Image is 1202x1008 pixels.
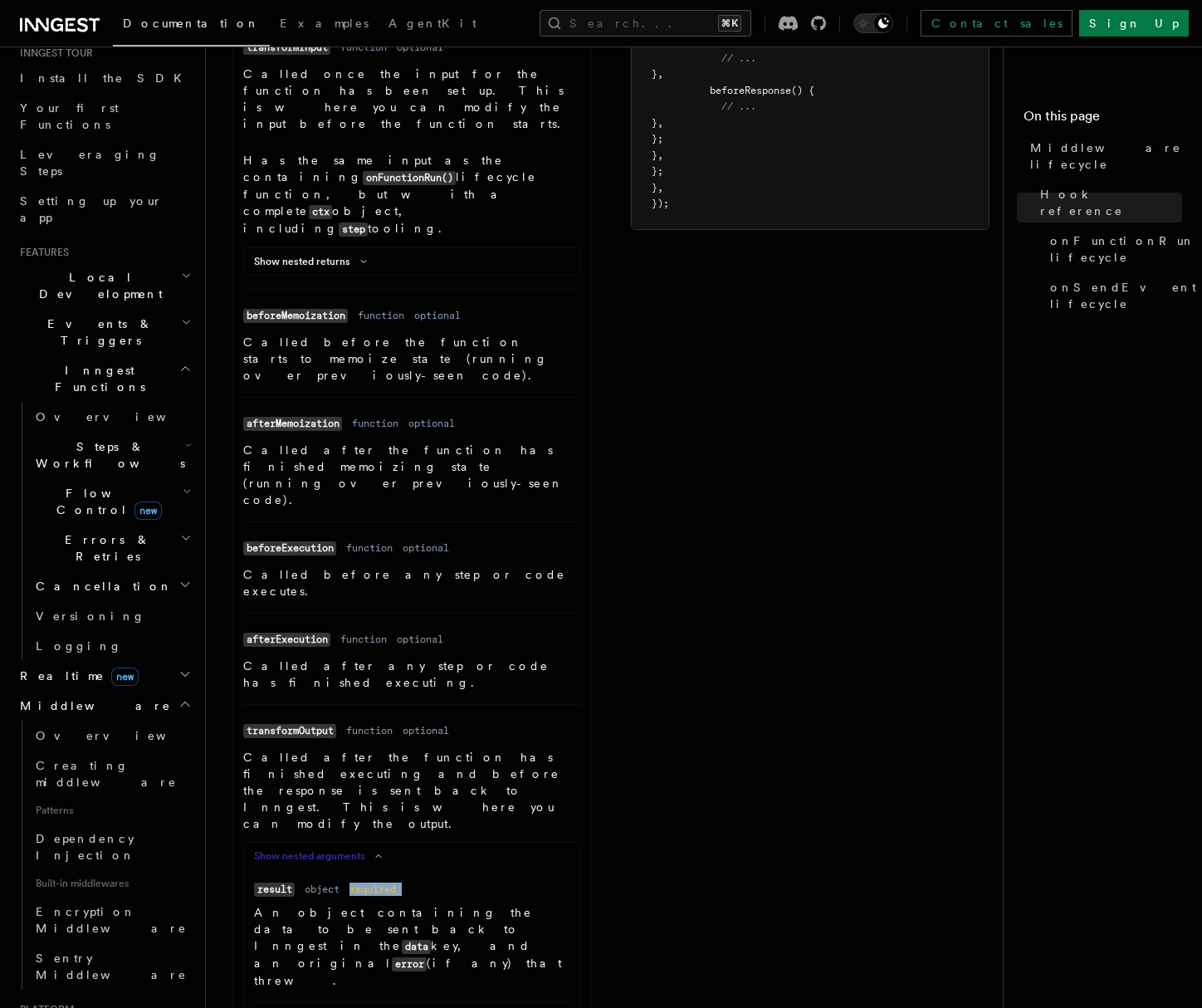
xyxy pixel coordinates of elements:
[13,691,195,721] button: Middleware
[36,905,187,935] span: Encryption Middleware
[346,541,393,555] dd: function
[20,148,160,178] span: Leveraging Steps
[397,633,443,646] dd: optional
[243,658,580,691] p: Called after any step or code has finished executing.
[540,10,751,37] button: Search...⌘K
[652,133,663,144] span: };
[1030,139,1182,173] span: Middleware lifecycle
[36,609,145,623] span: Versioning
[13,63,195,93] a: Install the SDK
[392,957,427,971] code: error
[29,531,180,565] span: Errors & Retries
[123,17,260,30] span: Documentation
[652,165,663,177] span: };
[20,194,163,224] span: Setting up your app
[657,182,663,193] span: ,
[13,355,195,402] button: Inngest Functions
[113,5,270,46] a: Documentation
[657,68,663,80] span: ,
[305,883,340,896] dd: object
[379,5,486,45] a: AgentKit
[652,182,657,193] span: }
[36,952,187,981] span: Sentry Middleware
[13,309,195,355] button: Events & Triggers
[29,870,195,897] span: Built-in middlewares
[414,309,461,322] dd: optional
[652,117,657,129] span: }
[29,438,185,472] span: Steps & Workflows
[20,71,192,85] span: Install the SDK
[791,85,814,96] span: () {
[243,633,330,647] code: afterExecution
[29,578,173,595] span: Cancellation
[13,402,195,661] div: Inngest Functions
[652,149,657,161] span: }
[13,93,195,139] a: Your first Functions
[29,402,195,432] a: Overview
[13,661,195,691] button: Realtimenew
[358,309,404,322] dd: function
[718,15,741,32] kbd: ⌘K
[29,485,183,518] span: Flow Control
[254,255,374,268] button: Show nested returns
[36,729,207,742] span: Overview
[346,724,393,737] dd: function
[13,721,195,990] div: Middleware
[13,269,181,302] span: Local Development
[1050,279,1196,312] span: onSendEvent lifecycle
[29,478,195,525] button: Flow Controlnew
[243,541,336,555] code: beforeExecution
[652,68,657,80] span: }
[243,66,580,132] p: Called once the input for the function has been set up. This is where you can modify the input be...
[1024,106,1182,133] h4: On this page
[657,149,663,161] span: ,
[1043,226,1182,272] a: onFunctionRun lifecycle
[403,724,449,737] dd: optional
[243,566,580,599] p: Called before any step or code executes.
[710,85,791,96] span: beforeResponse
[20,101,119,131] span: Your first Functions
[111,668,139,686] span: new
[309,205,332,219] code: ctx
[29,721,195,751] a: Overview
[408,417,455,430] dd: optional
[134,502,162,520] span: new
[36,832,135,862] span: Dependency Injection
[1079,10,1189,37] a: Sign Up
[13,46,93,60] span: Inngest tour
[243,749,580,832] p: Called after the function has finished executing and before the response is sent back to Inngest....
[652,198,669,209] span: });
[1043,272,1182,319] a: onSendEvent lifecycle
[29,601,195,631] a: Versioning
[280,17,369,30] span: Examples
[388,17,476,30] span: AgentKit
[29,432,195,478] button: Steps & Workflows
[13,139,195,186] a: Leveraging Steps
[29,571,195,601] button: Cancellation
[243,152,580,237] p: Has the same input as the containing lifecycle function, but with a complete object, including to...
[13,246,69,259] span: Features
[1033,179,1182,226] a: Hook reference
[29,824,195,870] a: Dependency Injection
[1024,133,1182,179] a: Middleware lifecycle
[721,100,756,112] span: // ...
[13,697,171,714] span: Middleware
[13,316,181,349] span: Events & Triggers
[243,417,342,431] code: afterMemoization
[243,334,580,384] p: Called before the function starts to memoize state (running over previously-seen code).
[13,262,195,309] button: Local Development
[29,525,195,571] button: Errors & Retries
[402,940,431,954] code: data
[29,943,195,990] a: Sentry Middleware
[352,417,398,430] dd: function
[349,883,396,896] dd: required
[29,897,195,943] a: Encryption Middleware
[254,904,569,989] p: An object containing the data to be sent back to Inngest in the key, and an original (if any) tha...
[29,631,195,661] a: Logging
[363,171,456,185] code: onFunctionRun()
[339,223,368,237] code: step
[721,52,756,64] span: // ...
[29,751,195,797] a: Creating middleware
[243,309,348,323] code: beforeMemoization
[13,186,195,232] a: Setting up your app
